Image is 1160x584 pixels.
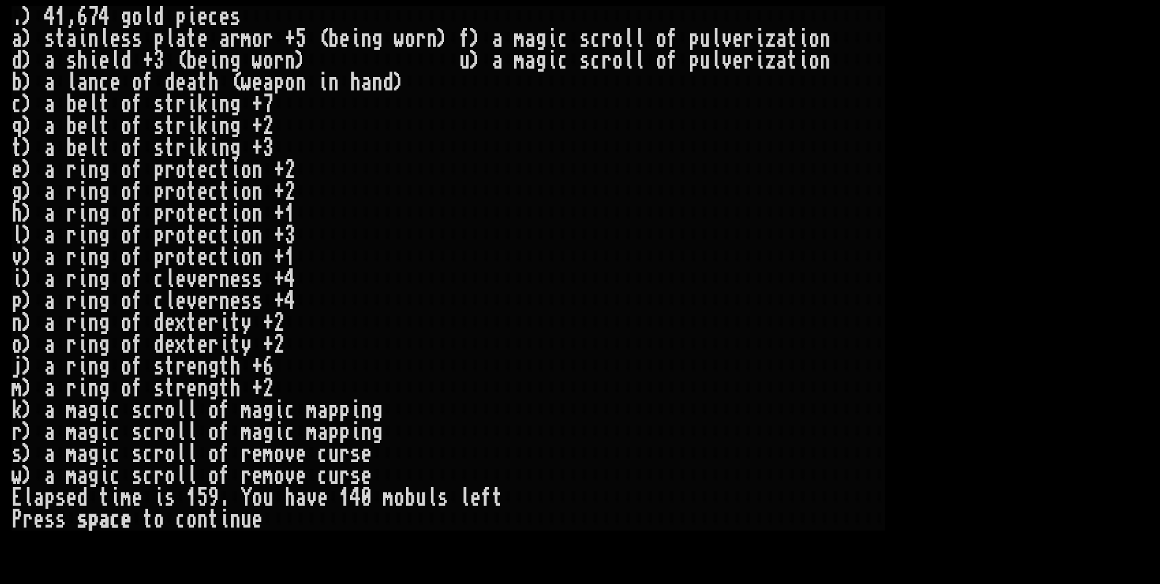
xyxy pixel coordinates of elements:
[175,159,186,181] div: o
[143,72,153,93] div: f
[208,159,219,181] div: c
[230,6,241,28] div: s
[732,28,743,50] div: e
[230,203,241,225] div: i
[132,203,143,225] div: f
[186,225,197,246] div: t
[263,50,274,72] div: o
[66,159,77,181] div: r
[44,50,55,72] div: a
[88,181,99,203] div: n
[99,115,110,137] div: t
[590,50,601,72] div: c
[12,159,22,181] div: e
[514,28,525,50] div: m
[99,225,110,246] div: g
[656,28,667,50] div: o
[405,28,416,50] div: o
[121,181,132,203] div: o
[241,181,252,203] div: o
[22,28,33,50] div: )
[263,28,274,50] div: r
[219,181,230,203] div: t
[274,181,285,203] div: +
[820,28,831,50] div: n
[317,72,328,93] div: i
[285,72,295,93] div: o
[274,72,285,93] div: p
[219,6,230,28] div: e
[12,115,22,137] div: q
[110,28,121,50] div: e
[77,115,88,137] div: e
[579,50,590,72] div: s
[153,50,164,72] div: 3
[732,50,743,72] div: e
[121,115,132,137] div: o
[285,28,295,50] div: +
[230,225,241,246] div: i
[164,159,175,181] div: r
[55,6,66,28] div: 1
[153,115,164,137] div: s
[164,137,175,159] div: t
[252,93,263,115] div: +
[492,28,503,50] div: a
[186,6,197,28] div: i
[66,6,77,28] div: ,
[776,50,787,72] div: a
[634,28,645,50] div: l
[721,28,732,50] div: v
[208,93,219,115] div: i
[656,50,667,72] div: o
[153,93,164,115] div: s
[197,203,208,225] div: e
[219,137,230,159] div: n
[208,72,219,93] div: h
[350,72,361,93] div: h
[787,50,798,72] div: t
[44,203,55,225] div: a
[22,115,33,137] div: )
[77,137,88,159] div: e
[809,28,820,50] div: o
[186,28,197,50] div: t
[197,181,208,203] div: e
[263,137,274,159] div: 3
[743,50,754,72] div: r
[66,137,77,159] div: b
[77,159,88,181] div: i
[612,28,623,50] div: o
[252,159,263,181] div: n
[241,203,252,225] div: o
[99,50,110,72] div: e
[197,159,208,181] div: e
[164,203,175,225] div: r
[208,137,219,159] div: i
[66,181,77,203] div: r
[99,203,110,225] div: g
[186,203,197,225] div: t
[22,72,33,93] div: )
[88,6,99,28] div: 7
[252,225,263,246] div: n
[416,28,427,50] div: r
[339,28,350,50] div: e
[230,137,241,159] div: g
[175,181,186,203] div: o
[536,28,547,50] div: g
[121,6,132,28] div: g
[22,93,33,115] div: )
[350,28,361,50] div: i
[394,72,405,93] div: )
[197,50,208,72] div: e
[88,72,99,93] div: n
[634,50,645,72] div: l
[77,181,88,203] div: i
[12,72,22,93] div: b
[197,115,208,137] div: k
[77,203,88,225] div: i
[153,28,164,50] div: p
[66,225,77,246] div: r
[230,72,241,93] div: (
